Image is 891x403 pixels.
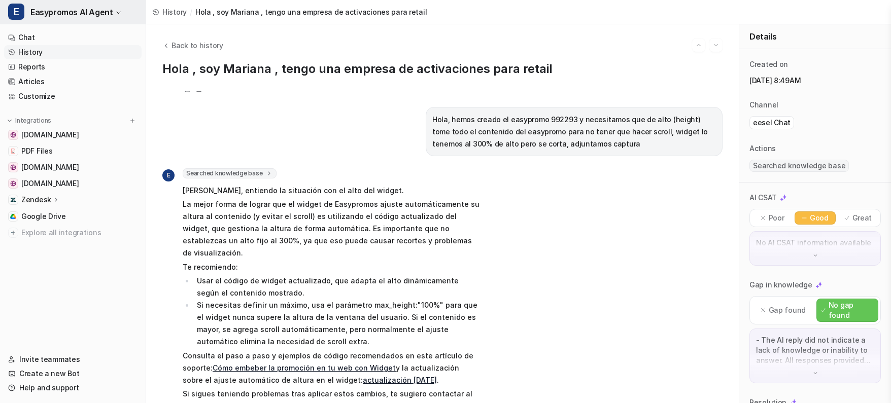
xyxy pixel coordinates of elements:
button: Go to next session [709,39,723,52]
button: Integrations [4,116,54,126]
img: Zendesk [10,197,16,203]
a: Articles [4,75,142,89]
img: easypromos-apiref.redoc.ly [10,180,16,187]
p: Created on [749,59,788,69]
span: [DOMAIN_NAME] [21,130,79,140]
span: Searched knowledge base [749,160,849,172]
p: Good [810,213,829,223]
span: E [162,169,175,181]
li: Si necesitas definir un máximo, usa el parámetro max_height:"100%" para que el widget nunca super... [194,299,479,348]
a: Explore all integrations [4,226,142,240]
a: Customize [4,89,142,103]
span: Explore all integrations [21,225,138,241]
span: PDF Files [21,146,52,156]
a: Invite teammates [4,352,142,367]
a: Cómo embeber la promoción en tu web con Widget [213,363,396,372]
span: Searched knowledge base [183,168,277,178]
img: menu_add.svg [129,117,136,124]
img: expand menu [6,117,13,124]
p: [PERSON_NAME], entiendo la situación con el alto del widget. [183,185,479,197]
p: Channel [749,100,778,110]
li: Usar el código de widget actualizado, que adapta el alto dinámicamente según el contenido mostrado. [194,275,479,299]
p: No gap found [829,300,874,320]
span: [DOMAIN_NAME] [21,178,79,189]
p: Poor [769,213,784,223]
p: Integrations [15,117,51,125]
a: Reports [4,60,142,74]
p: Gap found [769,305,806,315]
p: Actions [749,143,776,154]
a: Help and support [4,381,142,395]
a: actualización [DATE] [363,376,437,384]
span: Hola , soy Mariana , tengo una empresa de activaciones para retail [195,7,427,17]
h1: Hola , soy Mariana , tengo una empresa de activaciones para retail [162,62,723,77]
a: History [152,7,187,17]
span: E [8,4,24,20]
a: Chat [4,30,142,45]
p: - The AI reply did not indicate a lack of knowledge or inability to answer. All responses provide... [756,335,874,365]
img: PDF Files [10,148,16,154]
img: www.notion.com [10,132,16,138]
img: down-arrow [812,252,819,259]
span: History [162,7,187,17]
img: www.easypromosapp.com [10,164,16,170]
p: Consulta el paso a paso y ejemplos de código recomendados en este artículo de soporte: y la actua... [183,350,479,386]
img: Previous session [695,41,702,50]
span: Google Drive [21,211,66,222]
span: Easypromos AI Agent [30,5,113,19]
img: Next session [712,41,719,50]
a: easypromos-apiref.redoc.ly[DOMAIN_NAME] [4,176,142,191]
img: explore all integrations [8,228,18,238]
p: Hola, hemos creado el easypromo 992293 y necesitamos que de alto (height) tome todo el contenido ... [432,114,716,150]
p: Zendesk [21,195,51,205]
p: AI CSAT [749,193,777,203]
button: Go to previous session [692,39,705,52]
a: History [4,45,142,59]
img: down-arrow [812,370,819,377]
p: La mejor forma de lograr que el widget de Easypromos ajuste automáticamente su altura al contenid... [183,198,479,259]
div: Details [739,24,891,49]
p: Great [852,213,872,223]
img: Google Drive [10,213,16,219]
a: PDF FilesPDF Files [4,144,142,158]
p: [DATE] 8:49AM [749,76,881,86]
span: / [190,7,192,17]
span: [DOMAIN_NAME] [21,162,79,172]
p: Te recomiendo: [183,261,479,273]
a: Google DriveGoogle Drive [4,209,142,224]
p: No AI CSAT information available [756,238,874,248]
a: www.easypromosapp.com[DOMAIN_NAME] [4,160,142,174]
a: www.notion.com[DOMAIN_NAME] [4,128,142,142]
button: Back to history [162,40,223,51]
a: Create a new Bot [4,367,142,381]
p: Gap in knowledge [749,280,812,290]
span: Back to history [172,40,223,51]
p: eesel Chat [753,118,791,128]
